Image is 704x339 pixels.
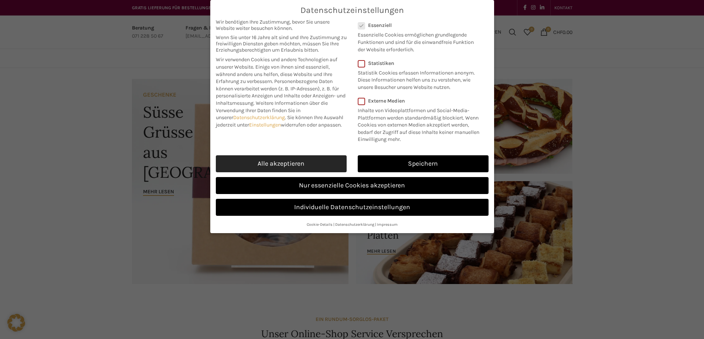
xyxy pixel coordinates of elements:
span: Personenbezogene Daten können verarbeitet werden (z. B. IP-Adressen), z. B. für personalisierte A... [216,78,346,106]
p: Statistik Cookies erfassen Informationen anonym. Diese Informationen helfen uns zu verstehen, wie... [358,66,479,91]
label: Externe Medien [358,98,484,104]
span: Wenn Sie unter 16 Jahre alt sind und Ihre Zustimmung zu freiwilligen Diensten geben möchten, müss... [216,34,347,53]
p: Inhalte von Videoplattformen und Social-Media-Plattformen werden standardmäßig blockiert. Wenn Co... [358,104,484,143]
span: Wir verwenden Cookies und andere Technologien auf unserer Website. Einige von ihnen sind essenzie... [216,56,337,84]
a: Alle akzeptieren [216,155,347,172]
a: Individuelle Datenschutzeinstellungen [216,199,489,216]
label: Essenziell [358,22,479,28]
span: Weitere Informationen über die Verwendung Ihrer Daten finden Sie in unserer . [216,100,328,121]
span: Sie können Ihre Auswahl jederzeit unter widerrufen oder anpassen. [216,114,343,128]
span: Datenschutzeinstellungen [300,6,404,15]
label: Statistiken [358,60,479,66]
a: Speichern [358,155,489,172]
a: Datenschutzerklärung [233,114,285,121]
a: Nur essenzielle Cookies akzeptieren [216,177,489,194]
a: Impressum [377,222,398,227]
p: Essenzielle Cookies ermöglichen grundlegende Funktionen und sind für die einwandfreie Funktion de... [358,28,479,53]
a: Cookie-Details [307,222,333,227]
a: Datenschutzerklärung [335,222,374,227]
a: Einstellungen [249,122,281,128]
span: Wir benötigen Ihre Zustimmung, bevor Sie unsere Website weiter besuchen können. [216,19,347,31]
